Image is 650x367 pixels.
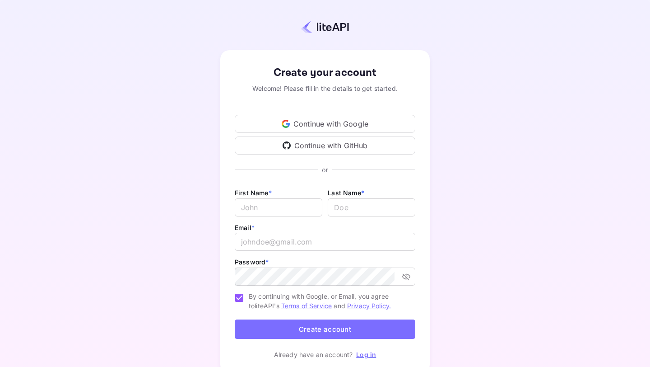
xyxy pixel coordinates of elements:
a: Terms of Service [281,302,332,310]
label: Email [235,224,255,231]
label: Password [235,258,269,266]
img: liteapi [301,20,349,33]
div: Create your account [235,65,415,81]
p: Already have an account? [274,350,353,359]
label: Last Name [328,189,364,197]
div: Continue with GitHub [235,136,415,155]
a: Log in [356,351,376,358]
button: Create account [235,320,415,339]
span: By continuing with Google, or Email, you agree to liteAPI's and [249,292,408,311]
button: toggle password visibility [398,268,414,285]
a: Privacy Policy. [347,302,391,310]
label: First Name [235,189,272,197]
input: Doe [328,198,415,216]
div: Continue with Google [235,115,415,133]
input: johndoe@gmail.com [235,233,415,251]
input: John [235,198,322,216]
div: Welcome! Please fill in the details to get started. [235,84,415,93]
